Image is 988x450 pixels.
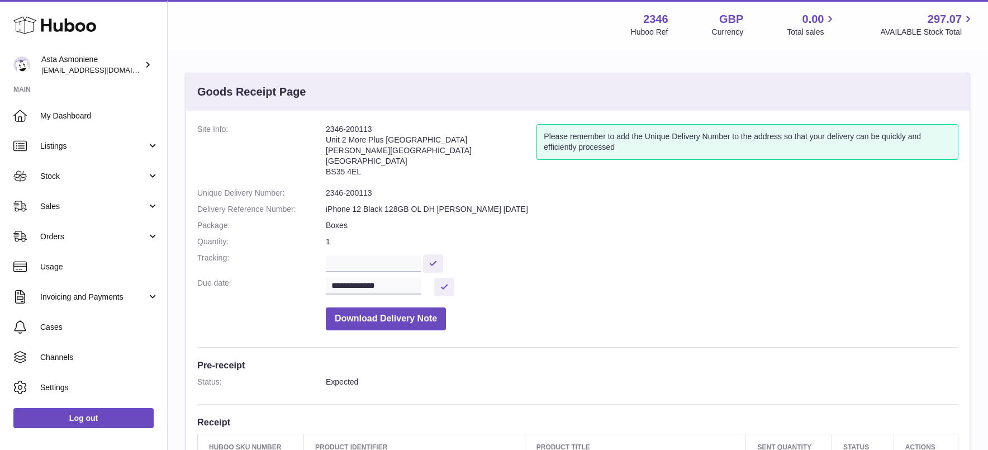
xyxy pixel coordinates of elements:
div: Currency [712,27,744,37]
div: Asta Asmoniene [41,54,142,75]
span: 0.00 [802,12,824,27]
dt: Tracking: [197,253,326,272]
dd: 2346-200113 [326,188,958,198]
h3: Goods Receipt Page [197,84,306,100]
span: Channels [40,352,159,363]
a: Log out [13,408,154,428]
dt: Status: [197,377,326,387]
span: Sales [40,201,147,212]
div: Huboo Ref [631,27,668,37]
h3: Receipt [197,416,958,428]
dt: Package: [197,220,326,231]
span: Invoicing and Payments [40,292,147,302]
strong: 2346 [643,12,668,27]
dd: Expected [326,377,958,387]
strong: GBP [719,12,743,27]
dt: Due date: [197,278,326,296]
span: AVAILABLE Stock Total [880,27,975,37]
dt: Quantity: [197,236,326,247]
dt: Unique Delivery Number: [197,188,326,198]
span: Stock [40,171,147,182]
span: My Dashboard [40,111,159,121]
span: Total sales [787,27,837,37]
span: Usage [40,262,159,272]
dd: iPhone 12 Black 128GB OL DH [PERSON_NAME] [DATE] [326,204,958,215]
a: 297.07 AVAILABLE Stock Total [880,12,975,37]
dt: Site Info: [197,124,326,182]
address: 2346-200113 Unit 2 More Plus [GEOGRAPHIC_DATA] [PERSON_NAME][GEOGRAPHIC_DATA] [GEOGRAPHIC_DATA] B... [326,124,536,182]
div: Please remember to add the Unique Delivery Number to the address so that your delivery can be qui... [536,124,958,160]
span: Listings [40,141,147,151]
dd: 1 [326,236,958,247]
a: 0.00 Total sales [787,12,837,37]
span: Orders [40,231,147,242]
button: Download Delivery Note [326,307,446,330]
img: onlyipsales@gmail.com [13,56,30,73]
dt: Delivery Reference Number: [197,204,326,215]
span: Cases [40,322,159,333]
h3: Pre-receipt [197,359,958,371]
span: [EMAIL_ADDRESS][DOMAIN_NAME] [41,65,164,74]
span: 297.07 [928,12,962,27]
span: Settings [40,382,159,393]
dd: Boxes [326,220,958,231]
